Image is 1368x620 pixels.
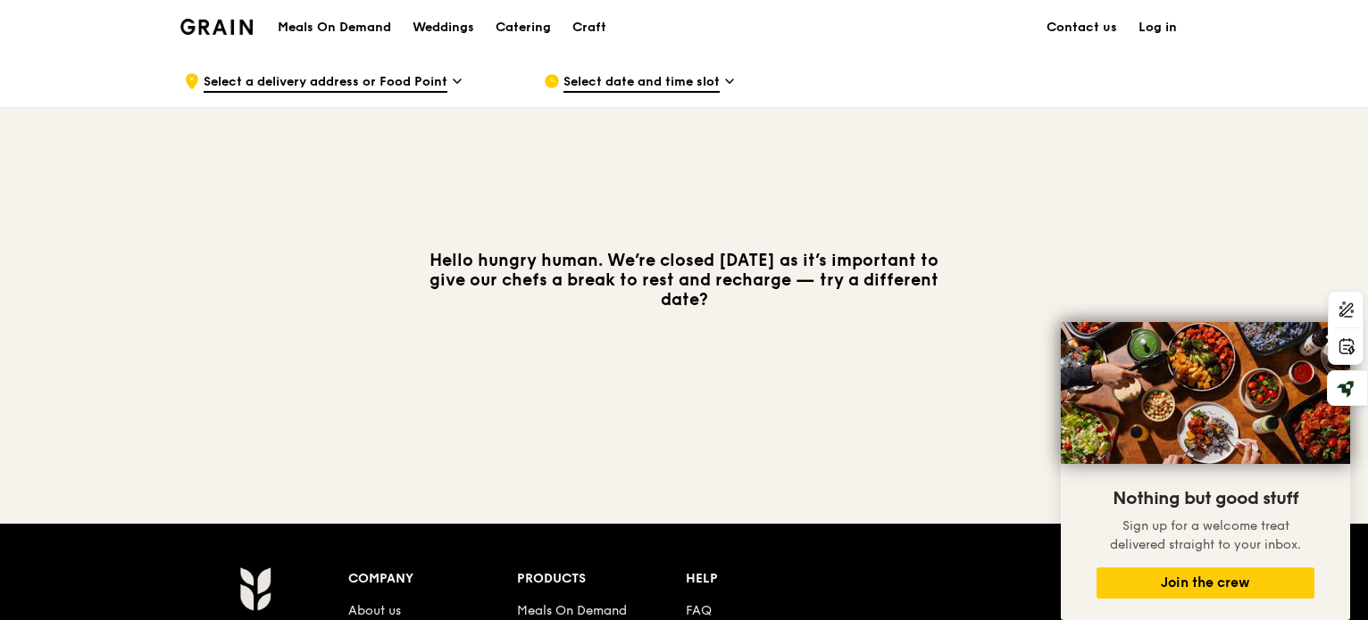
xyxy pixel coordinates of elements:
[1113,488,1298,509] span: Nothing but good stuff
[1036,1,1128,54] a: Contact us
[1061,322,1350,464] img: DSC07876-Edit02-Large.jpeg
[563,73,720,93] span: Select date and time slot
[348,566,517,591] div: Company
[485,1,562,54] a: Catering
[416,251,952,310] h3: Hello hungry human. We’re closed [DATE] as it’s important to give our chefs a break to rest and r...
[239,566,271,611] img: Grain
[496,1,551,54] div: Catering
[348,603,401,618] a: About us
[1110,518,1301,552] span: Sign up for a welcome treat delivered straight to your inbox.
[686,566,855,591] div: Help
[413,1,474,54] div: Weddings
[572,1,606,54] div: Craft
[1317,327,1346,355] button: Close
[180,19,253,35] img: Grain
[278,19,391,37] h1: Meals On Demand
[562,1,617,54] a: Craft
[1097,567,1314,599] button: Join the crew
[517,566,686,591] div: Products
[1128,1,1188,54] a: Log in
[517,603,627,618] a: Meals On Demand
[686,603,712,618] a: FAQ
[402,1,485,54] a: Weddings
[204,73,447,93] span: Select a delivery address or Food Point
